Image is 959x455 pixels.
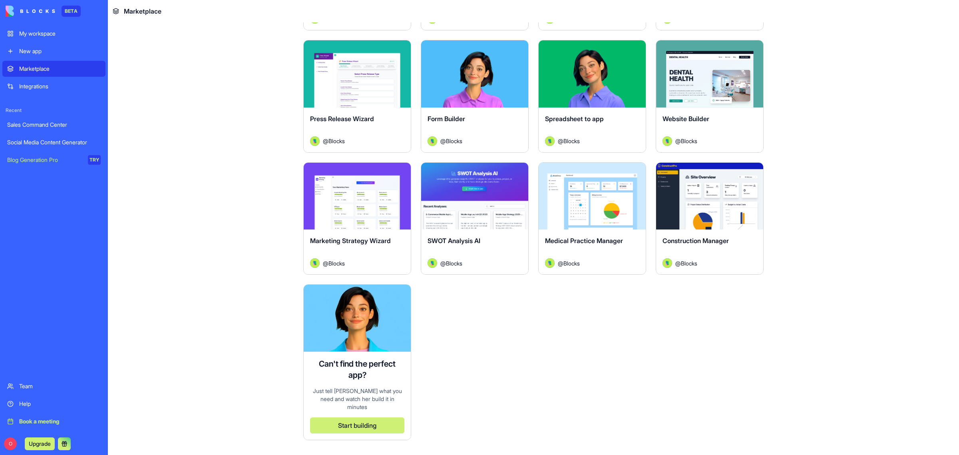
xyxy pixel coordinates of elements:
span: Blocks [563,137,580,145]
img: logo [6,6,55,17]
a: Website BuilderAvatar@Blocks [656,40,764,153]
a: Medical Practice ManagerAvatar@Blocks [538,162,646,275]
a: Marketing Strategy WizardAvatar@Blocks [303,162,411,275]
a: Upgrade [25,439,55,447]
div: TRY [88,155,101,165]
div: Help [19,400,101,408]
img: Ella AI assistant [304,285,411,351]
span: Marketplace [124,6,161,16]
span: Medical Practice Manager [545,237,623,245]
span: @ [558,259,563,267]
div: Integrations [19,82,101,90]
img: Avatar [545,258,555,268]
h4: Can't find the perfect app? [310,358,404,381]
span: Blocks [681,137,697,145]
span: Blocks [563,259,580,267]
a: Construction ManagerAvatar@Blocks [656,162,764,275]
a: Spreadsheet to appAvatar@Blocks [538,40,646,153]
div: Team [19,382,101,390]
img: Avatar [310,258,320,268]
div: BETA [62,6,81,17]
img: Avatar [663,258,672,268]
a: Help [2,396,105,412]
span: Spreadsheet to app [545,115,604,123]
a: Book a meeting [2,413,105,429]
span: @ [558,137,563,145]
span: Marketing Strategy Wizard [310,237,391,245]
span: Construction Manager [663,237,729,245]
span: Blocks [328,259,345,267]
a: Sales Command Center [2,117,105,133]
button: Start building [310,417,404,433]
div: Just tell [PERSON_NAME] what you need and watch her build it in minutes [310,387,404,411]
div: Marketplace [19,65,101,73]
a: BETA [6,6,81,17]
img: Avatar [545,136,555,146]
div: Social Media Content Generator [7,138,101,146]
a: New app [2,43,105,59]
span: Blocks [681,259,697,267]
a: SWOT Analysis AIAvatar@Blocks [421,162,529,275]
a: Form BuilderAvatar@Blocks [421,40,529,153]
span: @ [323,259,328,267]
div: Book a meeting [19,417,101,425]
span: O [4,437,17,450]
span: Website Builder [663,115,709,123]
span: @ [675,259,681,267]
a: Team [2,378,105,394]
span: Recent [2,107,105,114]
div: New app [19,47,101,55]
span: @ [323,137,328,145]
span: @ [675,137,681,145]
div: Sales Command Center [7,121,101,129]
span: SWOT Analysis AI [428,237,480,245]
span: Blocks [446,259,462,267]
span: Form Builder [428,115,465,123]
a: Press Release WizardAvatar@Blocks [303,40,411,153]
button: Upgrade [25,437,55,450]
a: Blog Generation ProTRY [2,152,105,168]
a: Ella AI assistantCan't find the perfect app?Just tell [PERSON_NAME] what you need and watch her b... [303,284,411,440]
img: Avatar [663,136,672,146]
div: My workspace [19,30,101,38]
img: Avatar [428,258,437,268]
a: Integrations [2,78,105,94]
img: Avatar [428,136,437,146]
a: Marketplace [2,61,105,77]
a: Social Media Content Generator [2,134,105,150]
span: Blocks [446,137,462,145]
span: @ [440,259,446,267]
span: Press Release Wizard [310,115,374,123]
span: Blocks [328,137,345,145]
a: My workspace [2,26,105,42]
div: Blog Generation Pro [7,156,82,164]
span: @ [440,137,446,145]
img: Avatar [310,136,320,146]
